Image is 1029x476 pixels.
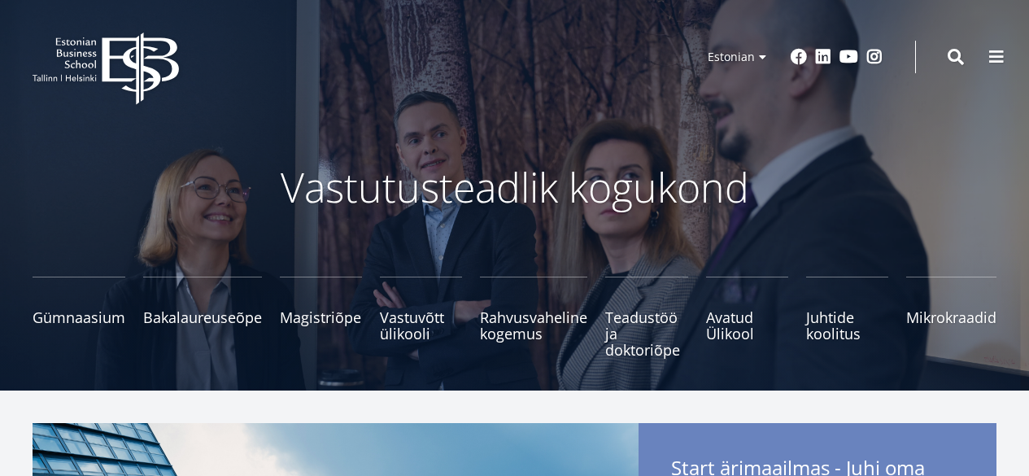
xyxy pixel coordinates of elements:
[605,309,687,358] span: Teadustöö ja doktoriõpe
[806,277,888,358] a: Juhtide koolitus
[480,277,587,358] a: Rahvusvaheline kogemus
[839,49,858,65] a: Youtube
[815,49,831,65] a: Linkedin
[806,309,888,342] span: Juhtide koolitus
[791,49,807,65] a: Facebook
[906,309,996,325] span: Mikrokraadid
[280,309,362,325] span: Magistriõpe
[906,277,996,358] a: Mikrokraadid
[84,163,946,212] p: Vastutusteadlik kogukond
[380,309,462,342] span: Vastuvõtt ülikooli
[480,309,587,342] span: Rahvusvaheline kogemus
[33,309,125,325] span: Gümnaasium
[605,277,687,358] a: Teadustöö ja doktoriõpe
[143,277,262,358] a: Bakalaureuseõpe
[706,277,788,358] a: Avatud Ülikool
[380,277,462,358] a: Vastuvõtt ülikooli
[866,49,883,65] a: Instagram
[280,277,362,358] a: Magistriõpe
[33,277,125,358] a: Gümnaasium
[143,309,262,325] span: Bakalaureuseõpe
[706,309,788,342] span: Avatud Ülikool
